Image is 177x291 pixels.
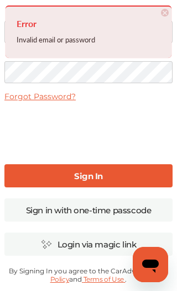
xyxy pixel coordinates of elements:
[41,239,52,250] img: magic_icon.32c66aac.svg
[17,15,160,33] h4: Error
[82,275,125,283] a: Terms of Use
[74,171,103,181] b: Sign In
[133,247,168,282] iframe: Button to launch messaging window
[17,33,160,47] div: Invalid email or password
[4,110,173,153] iframe: reCAPTCHA
[4,233,173,256] a: Login via magic link
[4,267,173,283] p: By Signing In you agree to the CarAdvise and .
[4,91,76,101] a: Forgot Password?
[4,198,173,222] a: Sign in with one-time passcode
[4,164,173,187] a: Sign In
[50,267,168,283] a: Privacy Policy
[161,9,169,17] span: ×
